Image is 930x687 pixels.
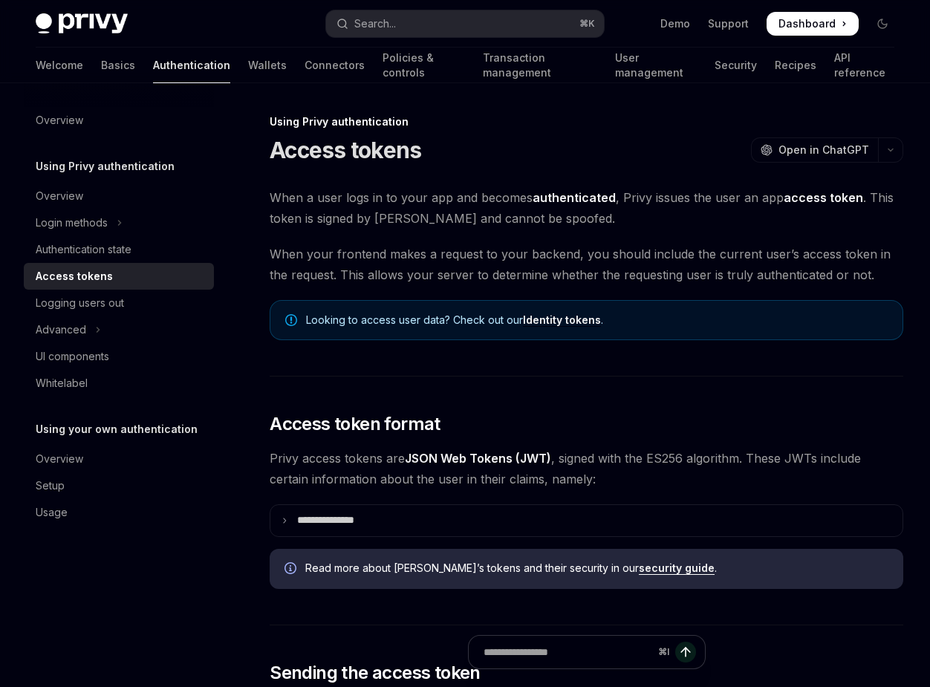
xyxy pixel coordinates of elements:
div: Search... [354,15,396,33]
span: Read more about [PERSON_NAME]’s tokens and their security in our . [305,561,888,576]
span: Access token format [270,412,440,436]
a: Usage [24,499,214,526]
a: Logging users out [24,290,214,316]
a: Overview [24,183,214,209]
span: Dashboard [778,16,836,31]
div: UI components [36,348,109,365]
a: Connectors [305,48,365,83]
div: Overview [36,450,83,468]
button: Send message [675,642,696,662]
span: Privy access tokens are , signed with the ES256 algorithm. These JWTs include certain information... [270,448,903,489]
svg: Info [284,562,299,577]
a: security guide [639,561,715,575]
a: Welcome [36,48,83,83]
strong: access token [784,190,863,205]
a: Authentication state [24,236,214,263]
span: When your frontend makes a request to your backend, you should include the current user’s access ... [270,244,903,285]
a: JSON Web Tokens (JWT) [405,451,551,466]
a: Support [708,16,749,31]
div: Overview [36,187,83,205]
span: Looking to access user data? Check out our . [306,313,888,328]
a: User management [615,48,697,83]
div: Setup [36,477,65,495]
a: UI components [24,343,214,370]
a: Overview [24,107,214,134]
input: Ask a question... [484,636,652,668]
div: Whitelabel [36,374,88,392]
div: Usage [36,504,68,521]
a: Overview [24,446,214,472]
h5: Using your own authentication [36,420,198,438]
a: Dashboard [767,12,859,36]
div: Logging users out [36,294,124,312]
img: dark logo [36,13,128,34]
button: Toggle Login methods section [24,209,214,236]
span: When a user logs in to your app and becomes , Privy issues the user an app . This token is signed... [270,187,903,229]
button: Open search [326,10,605,37]
div: Overview [36,111,83,129]
a: Authentication [153,48,230,83]
a: Demo [660,16,690,31]
svg: Note [285,314,297,326]
a: Security [715,48,757,83]
a: API reference [834,48,894,83]
a: Transaction management [483,48,597,83]
h1: Access tokens [270,137,421,163]
a: Wallets [248,48,287,83]
div: Access tokens [36,267,113,285]
a: Whitelabel [24,370,214,397]
a: Setup [24,472,214,499]
div: Advanced [36,321,86,339]
a: Basics [101,48,135,83]
a: Identity tokens [523,313,601,327]
div: Authentication state [36,241,131,258]
button: Toggle Advanced section [24,316,214,343]
button: Toggle dark mode [871,12,894,36]
a: Access tokens [24,263,214,290]
button: Open in ChatGPT [751,137,878,163]
span: Open in ChatGPT [778,143,869,157]
span: ⌘ K [579,18,595,30]
div: Login methods [36,214,108,232]
a: Policies & controls [383,48,465,83]
a: Recipes [775,48,816,83]
strong: authenticated [533,190,616,205]
div: Using Privy authentication [270,114,903,129]
h5: Using Privy authentication [36,157,175,175]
